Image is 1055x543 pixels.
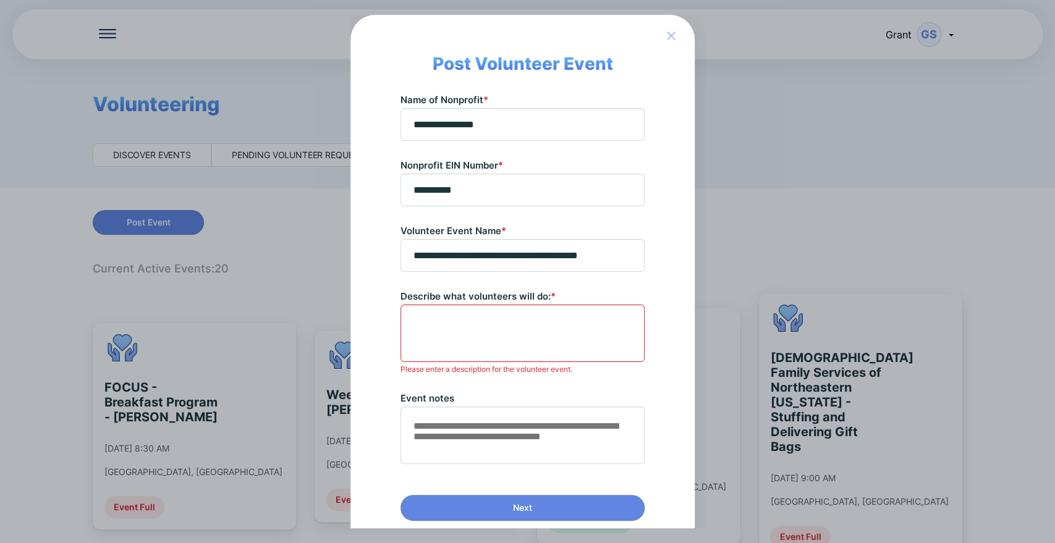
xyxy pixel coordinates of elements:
label: Event notes [400,392,454,404]
button: Next [400,495,645,521]
label: Volunteer Event Name [400,225,506,237]
span: Next [513,502,532,514]
span: Post Volunteer Event [433,53,613,74]
label: Name of Nonprofit [400,94,488,106]
span: Please enter a description for the volunteer event. [400,364,572,374]
label: Describe what volunteers will do: [400,290,556,302]
label: Nonprofit EIN Number [400,159,503,171]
